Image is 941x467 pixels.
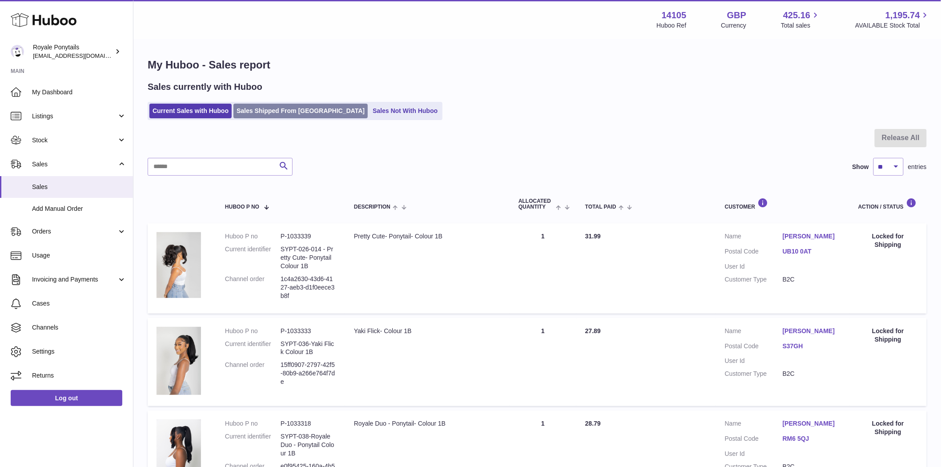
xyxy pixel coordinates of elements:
[783,232,840,241] a: [PERSON_NAME]
[885,9,920,21] span: 1,195.74
[32,251,126,260] span: Usage
[225,340,281,357] dt: Current identifier
[225,204,259,210] span: Huboo P no
[33,52,131,59] span: [EMAIL_ADDRESS][DOMAIN_NAME]
[519,198,554,210] span: ALLOCATED Quantity
[225,419,281,428] dt: Huboo P no
[725,435,783,445] dt: Postal Code
[11,390,122,406] a: Log out
[32,227,117,236] span: Orders
[725,232,783,243] dt: Name
[281,340,336,357] dd: SYPT-036-Yaki Flick Colour 1B
[783,435,840,443] a: RM6 5QJ
[781,21,820,30] span: Total sales
[725,198,840,210] div: Customer
[32,205,126,213] span: Add Manual Order
[585,420,601,427] span: 28.79
[354,327,501,335] div: Yaki Flick- Colour 1B
[281,419,336,428] dd: P-1033318
[32,88,126,97] span: My Dashboard
[32,371,126,380] span: Returns
[233,104,368,118] a: Sales Shipped From [GEOGRAPHIC_DATA]
[781,9,820,30] a: 425.16 Total sales
[354,419,501,428] div: Royale Duo - Ponytail- Colour 1B
[281,327,336,335] dd: P-1033333
[225,275,281,300] dt: Channel order
[858,198,918,210] div: Action / Status
[725,357,783,365] dt: User Id
[725,327,783,338] dt: Name
[370,104,441,118] a: Sales Not With Huboo
[510,223,576,313] td: 1
[281,361,336,386] dd: 15ff0907-2797-42f5-80b9-a266e764f7de
[32,183,126,191] span: Sales
[281,245,336,270] dd: SYPT-026-014 - Pretty Cute- Ponytail Colour 1B
[725,419,783,430] dt: Name
[281,432,336,458] dd: SYPT-038-Royale Duo - Ponytail Colour 1B
[725,450,783,458] dt: User Id
[855,9,930,30] a: 1,195.74 AVAILABLE Stock Total
[585,204,616,210] span: Total paid
[225,232,281,241] dt: Huboo P no
[783,327,840,335] a: [PERSON_NAME]
[783,419,840,428] a: [PERSON_NAME]
[225,361,281,386] dt: Channel order
[281,232,336,241] dd: P-1033339
[853,163,869,171] label: Show
[725,262,783,271] dt: User Id
[354,204,390,210] span: Description
[855,21,930,30] span: AVAILABLE Stock Total
[11,45,24,58] img: internalAdmin-14105@internal.huboo.com
[725,247,783,258] dt: Postal Code
[858,232,918,249] div: Locked for Shipping
[585,327,601,334] span: 27.89
[657,21,687,30] div: Huboo Ref
[725,275,783,284] dt: Customer Type
[354,232,501,241] div: Pretty Cute- Ponytail- Colour 1B
[783,342,840,350] a: S37GH
[148,58,927,72] h1: My Huboo - Sales report
[721,21,747,30] div: Currency
[225,245,281,270] dt: Current identifier
[727,9,746,21] strong: GBP
[225,432,281,458] dt: Current identifier
[908,163,927,171] span: entries
[157,327,201,395] img: 141051741007158.png
[585,233,601,240] span: 31.99
[783,9,810,21] span: 425.16
[32,275,117,284] span: Invoicing and Payments
[858,419,918,436] div: Locked for Shipping
[858,327,918,344] div: Locked for Shipping
[783,275,840,284] dd: B2C
[33,43,113,60] div: Royale Ponytails
[32,160,117,169] span: Sales
[510,318,576,406] td: 1
[149,104,232,118] a: Current Sales with Huboo
[32,323,126,332] span: Channels
[662,9,687,21] strong: 14105
[148,81,262,93] h2: Sales currently with Huboo
[32,112,117,121] span: Listings
[783,247,840,256] a: UB10 0AT
[783,370,840,378] dd: B2C
[725,370,783,378] dt: Customer Type
[725,342,783,353] dt: Postal Code
[32,136,117,145] span: Stock
[281,275,336,300] dd: 1c4a2630-43d6-4127-aeb3-d1f0eece3b8f
[157,232,201,298] img: 141051741007785.png
[225,327,281,335] dt: Huboo P no
[32,347,126,356] span: Settings
[32,299,126,308] span: Cases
